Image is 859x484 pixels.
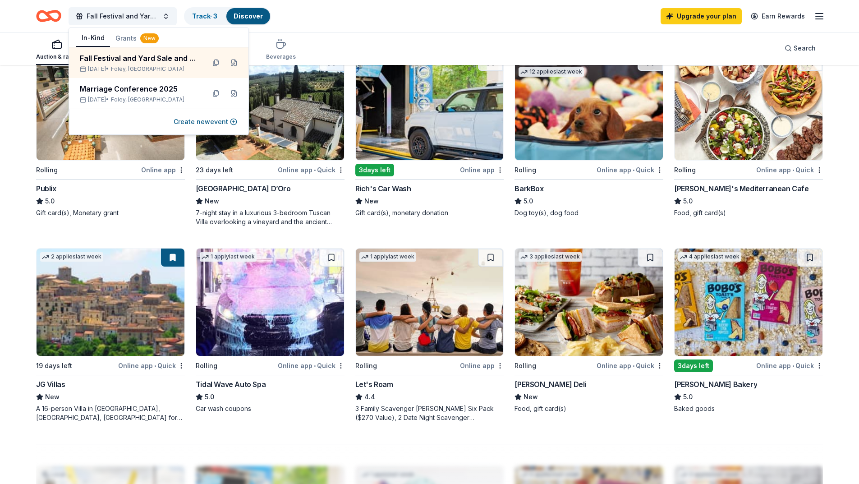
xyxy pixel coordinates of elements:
img: Image for Taziki's Mediterranean Cafe [675,53,822,160]
div: 3 Family Scavenger [PERSON_NAME] Six Pack ($270 Value), 2 Date Night Scavenger [PERSON_NAME] Two ... [355,404,504,422]
span: 5.0 [683,392,693,402]
div: Baked goods [674,404,823,413]
img: Image for JG Villas [37,249,184,356]
span: 5.0 [683,196,693,207]
span: Foley, [GEOGRAPHIC_DATA] [111,96,184,103]
a: Earn Rewards [745,8,810,24]
span: 5.0 [45,196,55,207]
span: • [792,362,794,369]
img: Image for Publix [37,53,184,160]
div: Gift card(s), Monetary grant [36,208,185,217]
div: [DATE] • [80,65,198,73]
div: A 16-person Villa in [GEOGRAPHIC_DATA], [GEOGRAPHIC_DATA], [GEOGRAPHIC_DATA] for 7days/6nights (R... [36,404,185,422]
div: New [140,33,159,43]
div: BarkBox [514,183,543,194]
a: Home [36,5,61,27]
span: Foley, [GEOGRAPHIC_DATA] [111,65,184,73]
span: 5.0 [524,196,533,207]
a: Image for Publix1 applylast weekRollingOnline appPublix5.0Gift card(s), Monetary grant [36,52,185,217]
div: Online app Quick [278,164,345,175]
div: Online app Quick [756,164,823,175]
span: New [205,196,219,207]
div: Online app Quick [597,360,663,371]
button: Fall Festival and Yard Sale and Early Learning Year [DATE]-[DATE] [69,7,177,25]
div: Publix [36,183,56,194]
div: 3 days left [355,164,394,176]
div: Rolling [514,165,536,175]
img: Image for McAlister's Deli [515,249,663,356]
div: [GEOGRAPHIC_DATA] D’Oro [196,183,291,194]
div: Food, gift card(s) [674,208,823,217]
img: Image for Rich's Car Wash [356,53,504,160]
div: Rolling [514,360,536,371]
a: Image for Let's Roam1 applylast weekRollingOnline appLet's Roam4.43 Family Scavenger [PERSON_NAME... [355,248,504,422]
button: Search [777,39,823,57]
button: Beverages [266,35,296,65]
div: 7-night stay in a luxurious 3-bedroom Tuscan Villa overlooking a vineyard and the ancient walled ... [196,208,345,226]
div: Gift card(s), monetary donation [355,208,504,217]
button: In-Kind [76,30,110,47]
img: Image for Tidal Wave Auto Spa [196,249,344,356]
div: [PERSON_NAME] Deli [514,379,586,390]
button: Grants [110,30,164,46]
img: Image for Let's Roam [356,249,504,356]
span: Fall Festival and Yard Sale and Early Learning Year [DATE]-[DATE] [87,11,159,22]
a: Image for McAlister's Deli3 applieslast weekRollingOnline app•Quick[PERSON_NAME] DeliNewFood, gif... [514,248,663,413]
a: Image for Bobo's Bakery4 applieslast week3days leftOnline app•Quick[PERSON_NAME] Bakery5.0Baked g... [674,248,823,413]
div: Marriage Conference 2025 [80,83,198,94]
a: Upgrade your plan [661,8,742,24]
div: Online app Quick [597,164,663,175]
div: Online app Quick [278,360,345,371]
span: • [633,166,634,174]
span: • [314,362,316,369]
div: Online app Quick [756,360,823,371]
a: Image for Tidal Wave Auto Spa1 applylast weekRollingOnline app•QuickTidal Wave Auto Spa5.0Car was... [196,248,345,413]
a: Discover [234,12,263,20]
div: Tidal Wave Auto Spa [196,379,266,390]
div: [DATE] • [80,96,198,103]
a: Image for BarkBoxTop rated12 applieslast weekRollingOnline app•QuickBarkBox5.0Dog toy(s), dog food [514,52,663,217]
a: Track· 3 [192,12,217,20]
div: 23 days left [196,165,233,175]
span: 4.4 [364,392,375,402]
div: Rich's Car Wash [355,183,411,194]
span: • [633,362,634,369]
button: Auction & raffle [36,35,77,65]
div: Online app [460,360,504,371]
div: Car wash coupons [196,404,345,413]
div: Auction & raffle [36,53,77,60]
a: Image for Taziki's Mediterranean Cafe3 applieslast weekRollingOnline app•Quick[PERSON_NAME]'s Med... [674,52,823,217]
div: 19 days left [36,360,72,371]
div: [PERSON_NAME] Bakery [674,379,757,390]
img: Image for Villa Sogni D’Oro [196,53,344,160]
div: Beverages [266,53,296,60]
div: 2 applies last week [40,252,103,262]
div: 3 applies last week [519,252,582,262]
span: • [314,166,316,174]
div: Online app [460,164,504,175]
div: 3 days left [674,360,713,372]
div: 1 apply last week [200,252,257,262]
span: Search [794,43,816,54]
div: JG Villas [36,379,65,390]
div: 1 apply last week [359,252,416,262]
div: Rolling [196,360,217,371]
div: Online app [141,164,185,175]
span: New [364,196,379,207]
span: • [792,166,794,174]
span: New [524,392,538,402]
div: 4 applies last week [678,252,741,262]
div: Food, gift card(s) [514,404,663,413]
a: Image for Rich's Car Wash3days leftOnline appRich's Car WashNewGift card(s), monetary donation [355,52,504,217]
div: Rolling [674,165,696,175]
div: Dog toy(s), dog food [514,208,663,217]
a: Image for JG Villas2 applieslast week19 days leftOnline app•QuickJG VillasNewA 16-person Villa in... [36,248,185,422]
div: Online app Quick [118,360,185,371]
img: Image for BarkBox [515,53,663,160]
span: 5.0 [205,392,214,402]
div: Let's Roam [355,379,393,390]
div: 12 applies last week [519,67,584,77]
span: • [154,362,156,369]
div: Rolling [36,165,58,175]
button: Create newevent [174,116,237,127]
